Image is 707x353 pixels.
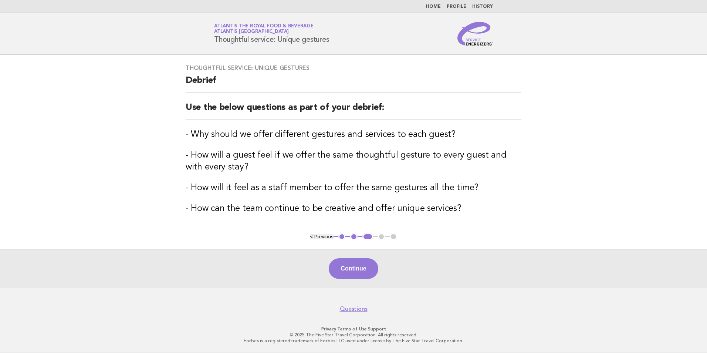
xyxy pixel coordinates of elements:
[127,332,580,338] p: © 2025 The Five Star Travel Corporation. All rights reserved.
[329,258,378,279] button: Continue
[340,305,368,313] a: Questions
[321,326,336,332] a: Privacy
[447,4,466,9] a: Profile
[368,326,386,332] a: Support
[310,234,333,239] button: < Previous
[338,233,346,241] button: 1
[186,64,521,72] h3: Thoughtful service: Unique gestures
[186,75,521,93] h2: Debrief
[214,24,314,34] a: Atlantis the Royal Food & BeverageAtlantis [GEOGRAPHIC_DATA]
[214,24,329,43] h1: Thoughtful service: Unique gestures
[127,326,580,332] p: · ·
[186,102,521,120] h2: Use the below questions as part of your debrief:
[186,149,521,173] h3: - How will a guest feel if we offer the same thoughtful gesture to every guest and with every stay?
[214,30,289,34] span: Atlantis [GEOGRAPHIC_DATA]
[127,338,580,344] p: Forbes is a registered trademark of Forbes LLC used under license by The Five Star Travel Corpora...
[186,182,521,194] h3: - How will it feel as a staff member to offer the same gestures all the time?
[350,233,358,241] button: 2
[337,326,367,332] a: Terms of Use
[186,203,521,215] h3: - How can the team continue to be creative and offer unique services?
[457,22,493,46] img: Service Energizers
[472,4,493,9] a: History
[362,233,373,241] button: 3
[186,129,521,141] h3: - Why should we offer different gestures and services to each guest?
[426,4,441,9] a: Home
